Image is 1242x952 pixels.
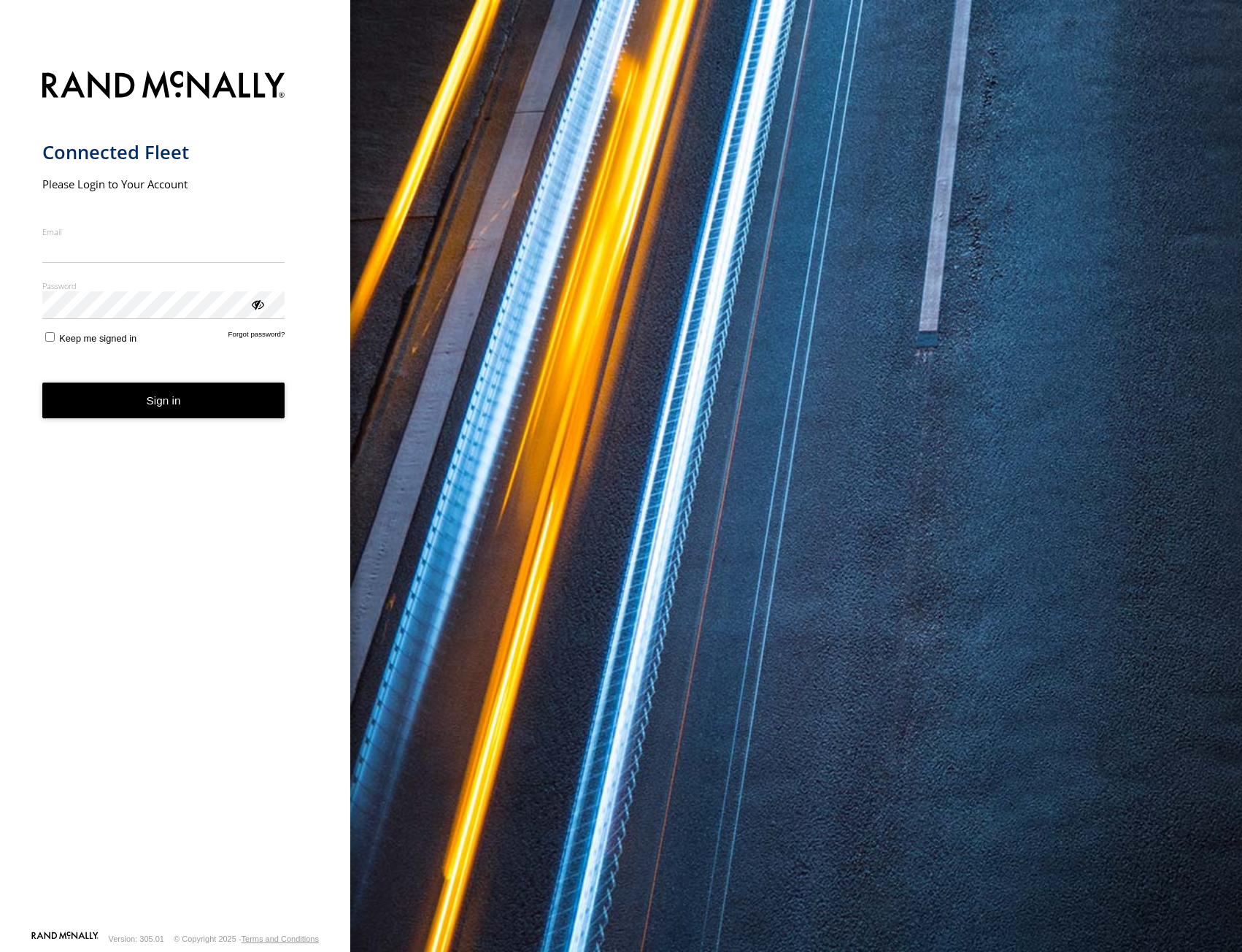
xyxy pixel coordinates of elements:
[42,280,285,291] label: Password
[42,383,285,418] button: Sign in
[42,68,285,105] img: Rand McNally
[228,330,285,344] a: Forgot password?
[109,934,164,943] div: Version: 305.01
[45,332,55,342] input: Keep me signed in
[42,226,285,237] label: Email
[242,934,319,943] a: Terms and Conditions
[174,934,319,943] div: © Copyright 2025 -
[42,140,285,164] h1: Connected Fleet
[59,333,136,344] span: Keep me signed in
[42,62,309,930] form: main
[250,296,264,311] div: ViewPassword
[31,932,99,946] a: Visit our Website
[42,177,285,191] h2: Please Login to Your Account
